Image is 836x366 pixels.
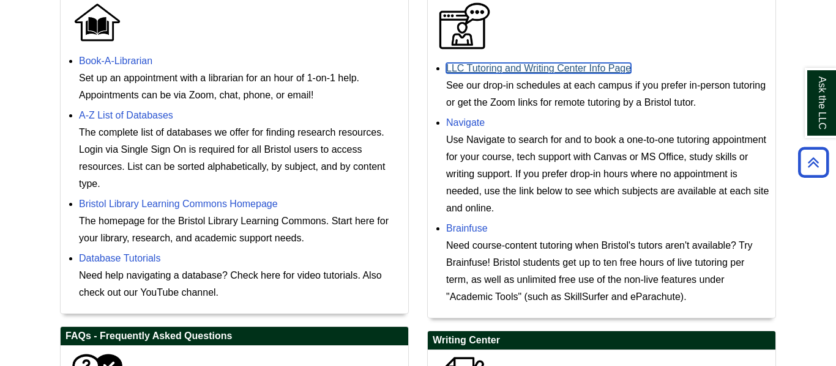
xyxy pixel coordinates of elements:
div: Need course-content tutoring when Bristol's tutors aren't available? Try Brainfuse! Bristol stude... [446,237,769,306]
div: The complete list of databases we offer for finding research resources. Login via Single Sign On ... [79,124,402,192]
div: Set up an appointment with a librarian for an hour of 1-on-1 help. Appointments can be via Zoom, ... [79,70,402,104]
h2: Writing Center [428,331,775,350]
div: Use Navigate to search for and to book a one-to-one tutoring appointment for your course, tech su... [446,131,769,217]
a: Book-A-Librarian [79,56,152,66]
a: Brainfuse [446,223,488,233]
div: Need help navigating a database? Check here for video tutorials. Also check out our YouTube channel. [79,267,402,301]
a: Back to Top [794,154,833,170]
a: Bristol Library Learning Commons Homepage [79,199,278,209]
a: A-Z List of Databases [79,110,173,120]
a: LLC Tutoring and Writing Center Info Page [446,63,631,73]
div: The homepage for the Bristol Library Learning Commons. Start here for your library, research, and... [79,213,402,247]
a: Navigate [446,117,485,128]
a: Database Tutorials [79,253,160,263]
h2: FAQs - Frequently Asked Questions [61,327,408,346]
div: See our drop-in schedules at each campus if you prefer in-person tutoring or get the Zoom links f... [446,77,769,111]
